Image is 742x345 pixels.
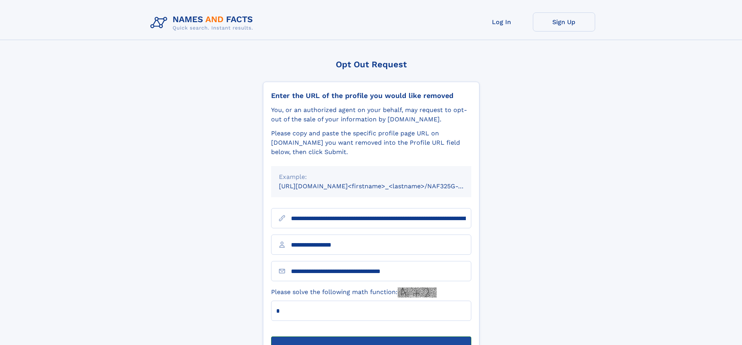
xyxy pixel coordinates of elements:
[471,12,533,32] a: Log In
[279,182,486,190] small: [URL][DOMAIN_NAME]<firstname>_<lastname>/NAF325G-xxxxxxxx
[263,60,479,69] div: Opt Out Request
[271,105,471,124] div: You, or an authorized agent on your behalf, may request to opt-out of the sale of your informatio...
[271,287,437,298] label: Please solve the following math function:
[279,172,464,182] div: Example:
[533,12,595,32] a: Sign Up
[271,91,471,100] div: Enter the URL of the profile you would like removed
[147,12,259,33] img: Logo Names and Facts
[271,129,471,157] div: Please copy and paste the specific profile page URL on [DOMAIN_NAME] you want removed into the Pr...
